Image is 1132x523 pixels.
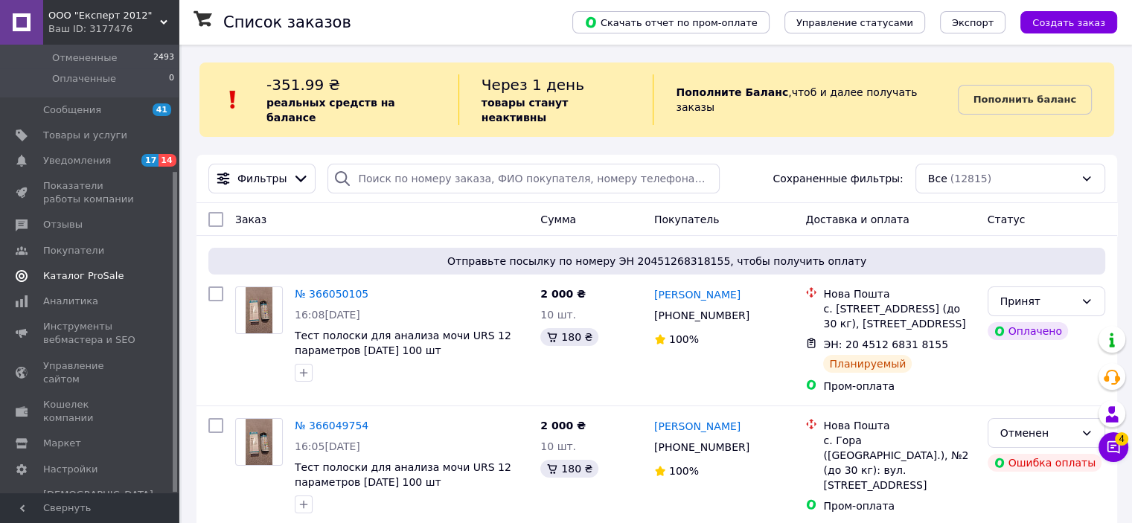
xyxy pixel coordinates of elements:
span: Оплаченные [52,72,116,86]
span: Аналитика [43,295,98,308]
a: Пополнить баланс [958,85,1092,115]
button: Чат с покупателем4 [1099,432,1128,462]
span: Отмененные [52,51,117,65]
div: Ошибка оплаты [988,454,1102,472]
a: Фото товару [235,418,283,466]
div: Пром-оплата [823,379,975,394]
span: Все [928,171,947,186]
div: Пром-оплата [823,498,975,513]
span: 41 [153,103,171,116]
span: Отправьте посылку по номеру ЭН 20451268318155, чтобы получить оплату [214,254,1099,269]
div: 180 ₴ [540,460,598,478]
span: Доставка и оплата [805,214,909,225]
div: Принят [1000,293,1075,309]
a: [PERSON_NAME] [654,419,741,434]
span: (12815) [950,173,991,185]
div: с. Гора ([GEOGRAPHIC_DATA].), №2 (до 30 кг): вул. [STREET_ADDRESS] [823,433,975,492]
div: Нова Пошта [823,418,975,433]
span: Экспорт [952,17,994,28]
span: 100% [669,333,699,345]
div: [PHONE_NUMBER] [651,437,752,458]
span: Каталог ProSale [43,269,124,283]
span: Настройки [43,463,97,476]
span: Инструменты вебмастера и SEO [43,320,138,347]
button: Скачать отчет по пром-оплате [572,11,770,33]
span: Сообщения [43,103,101,117]
span: 14 [159,154,176,167]
img: :exclamation: [222,89,244,111]
span: Статус [988,214,1026,225]
span: ООО "Експерт 2012" [48,9,160,22]
span: Фильтры [237,171,287,186]
a: № 366049754 [295,420,368,431]
a: Фото товару [235,286,283,334]
div: Отменен [1000,425,1075,441]
span: Уведомления [43,154,111,167]
span: 0 [169,72,174,86]
div: с. [STREET_ADDRESS] (до 30 кг), [STREET_ADDRESS] [823,301,975,331]
span: 100% [669,465,699,477]
span: 10 шт. [540,440,576,452]
span: 16:08[DATE] [295,309,360,321]
span: Кошелек компании [43,398,138,425]
button: Создать заказ [1020,11,1117,33]
a: № 366050105 [295,288,368,300]
span: Через 1 день [482,76,584,94]
span: 2 000 ₴ [540,420,586,431]
span: Заказ [235,214,266,225]
span: ЭН: 20 4512 6831 8155 [823,338,948,350]
div: Ваш ID: 3177476 [48,22,179,36]
a: [PERSON_NAME] [654,287,741,302]
span: 2 000 ₴ [540,288,586,300]
div: Планируемый [823,355,912,373]
img: Фото товару [246,287,272,333]
a: Тест полоски для анализа мочи URS 12 параметров [DATE] 100 шт [295,330,511,356]
span: Показатели работы компании [43,179,138,206]
span: Покупатель [654,214,720,225]
span: Сохраненные фильтры: [773,171,903,186]
button: Управление статусами [784,11,925,33]
span: 16:05[DATE] [295,440,360,452]
span: Покупатели [43,244,104,257]
b: товары станут неактивны [482,97,568,123]
div: [PHONE_NUMBER] [651,305,752,326]
span: Сумма [540,214,576,225]
div: 180 ₴ [540,328,598,346]
span: -351.99 ₴ [266,76,340,94]
b: Пополнить баланс [973,94,1076,105]
h1: Список заказов [223,13,351,31]
b: реальных средств на балансе [266,97,395,123]
span: Создать заказ [1032,17,1105,28]
span: Маркет [43,437,81,450]
span: Отзывы [43,218,83,231]
span: 10 шт. [540,309,576,321]
span: 2493 [153,51,174,65]
span: Управление сайтом [43,359,138,386]
span: 17 [141,154,159,167]
div: , чтоб и далее получать заказы [653,74,957,125]
div: Оплачено [988,322,1068,340]
span: 4 [1115,428,1128,441]
button: Экспорт [940,11,1005,33]
div: Нова Пошта [823,286,975,301]
span: Скачать отчет по пром-оплате [584,16,758,29]
a: Создать заказ [1005,16,1117,28]
a: Тест полоски для анализа мочи URS 12 параметров [DATE] 100 шт [295,461,511,488]
input: Поиск по номеру заказа, ФИО покупателя, номеру телефона, Email, номеру накладной [327,164,720,193]
b: Пополните Баланс [676,86,788,98]
span: Управление статусами [796,17,913,28]
img: Фото товару [246,419,272,465]
span: Товары и услуги [43,129,127,142]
